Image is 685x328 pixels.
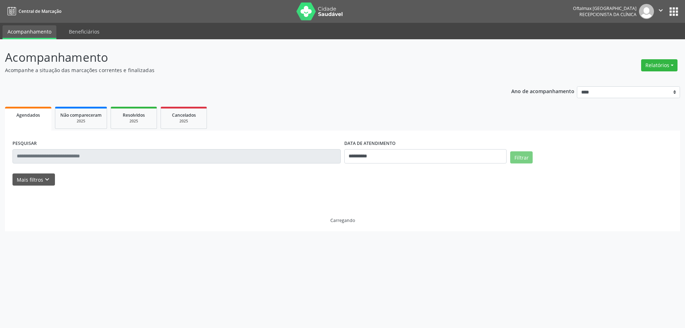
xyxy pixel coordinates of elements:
[60,112,102,118] span: Não compareceram
[64,25,105,38] a: Beneficiários
[639,4,654,19] img: img
[60,118,102,124] div: 2025
[123,112,145,118] span: Resolvidos
[654,4,668,19] button: 
[172,112,196,118] span: Cancelados
[2,25,56,39] a: Acompanhamento
[5,66,477,74] p: Acompanhe a situação das marcações correntes e finalizadas
[579,11,636,17] span: Recepcionista da clínica
[12,138,37,149] label: PESQUISAR
[641,59,678,71] button: Relatórios
[330,217,355,223] div: Carregando
[510,151,533,163] button: Filtrar
[5,49,477,66] p: Acompanhamento
[668,5,680,18] button: apps
[344,138,396,149] label: DATA DE ATENDIMENTO
[166,118,202,124] div: 2025
[43,176,51,183] i: keyboard_arrow_down
[573,5,636,11] div: Oftalmax [GEOGRAPHIC_DATA]
[657,6,665,14] i: 
[5,5,61,17] a: Central de Marcação
[12,173,55,186] button: Mais filtroskeyboard_arrow_down
[16,112,40,118] span: Agendados
[19,8,61,14] span: Central de Marcação
[511,86,574,95] p: Ano de acompanhamento
[116,118,152,124] div: 2025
